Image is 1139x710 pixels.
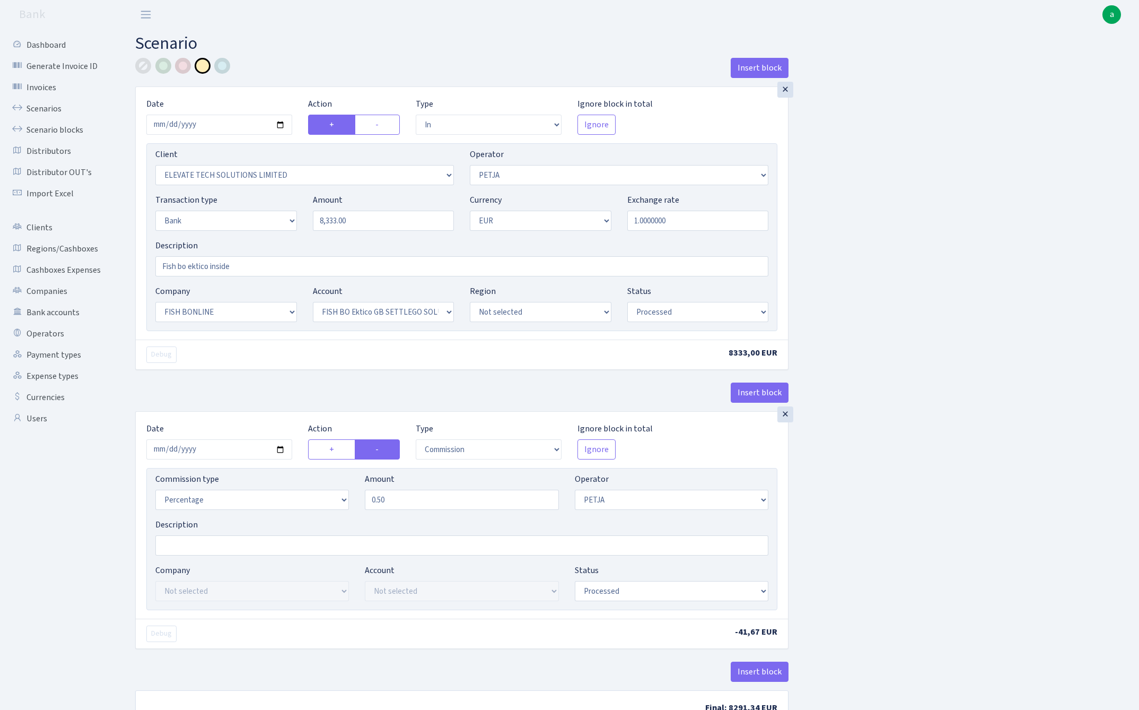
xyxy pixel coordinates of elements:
[731,383,788,403] button: Insert block
[146,98,164,110] label: Date
[355,115,400,135] label: -
[313,194,343,206] label: Amount
[777,82,793,98] div: ×
[575,564,599,577] label: Status
[470,285,496,298] label: Region
[5,408,111,429] a: Users
[735,626,777,638] span: -41,67 EUR
[5,141,111,162] a: Distributors
[155,239,198,252] label: Description
[5,162,111,183] a: Distributor OUT's
[470,194,502,206] label: Currency
[135,31,197,56] span: Scenario
[577,98,653,110] label: Ignore block in total
[365,473,395,486] label: Amount
[155,518,198,531] label: Description
[155,285,190,298] label: Company
[355,439,400,460] label: -
[5,323,111,344] a: Operators
[5,238,111,259] a: Regions/Cashboxes
[5,366,111,387] a: Expense types
[5,77,111,98] a: Invoices
[5,387,111,408] a: Currencies
[308,98,332,110] label: Action
[5,34,111,56] a: Dashboard
[416,98,433,110] label: Type
[155,194,217,206] label: Transaction type
[731,662,788,682] button: Insert block
[155,564,190,577] label: Company
[5,302,111,323] a: Bank accounts
[5,56,111,77] a: Generate Invoice ID
[133,6,159,23] button: Toggle navigation
[627,285,651,298] label: Status
[308,422,332,435] label: Action
[5,344,111,366] a: Payment types
[777,406,793,422] div: ×
[5,183,111,204] a: Import Excel
[5,119,111,141] a: Scenario blocks
[416,422,433,435] label: Type
[155,148,178,161] label: Client
[1102,5,1121,24] a: a
[731,58,788,78] button: Insert block
[577,422,653,435] label: Ignore block in total
[470,148,504,161] label: Operator
[146,347,177,363] button: Debug
[155,473,219,486] label: Commission type
[146,422,164,435] label: Date
[5,281,111,302] a: Companies
[575,473,609,486] label: Operator
[5,217,111,238] a: Clients
[577,115,616,135] button: Ignore
[5,259,111,281] a: Cashboxes Expenses
[627,194,679,206] label: Exchange rate
[308,439,355,460] label: +
[365,564,395,577] label: Account
[577,439,616,460] button: Ignore
[729,347,777,359] span: 8333,00 EUR
[146,626,177,642] button: Debug
[308,115,355,135] label: +
[5,98,111,119] a: Scenarios
[313,285,343,298] label: Account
